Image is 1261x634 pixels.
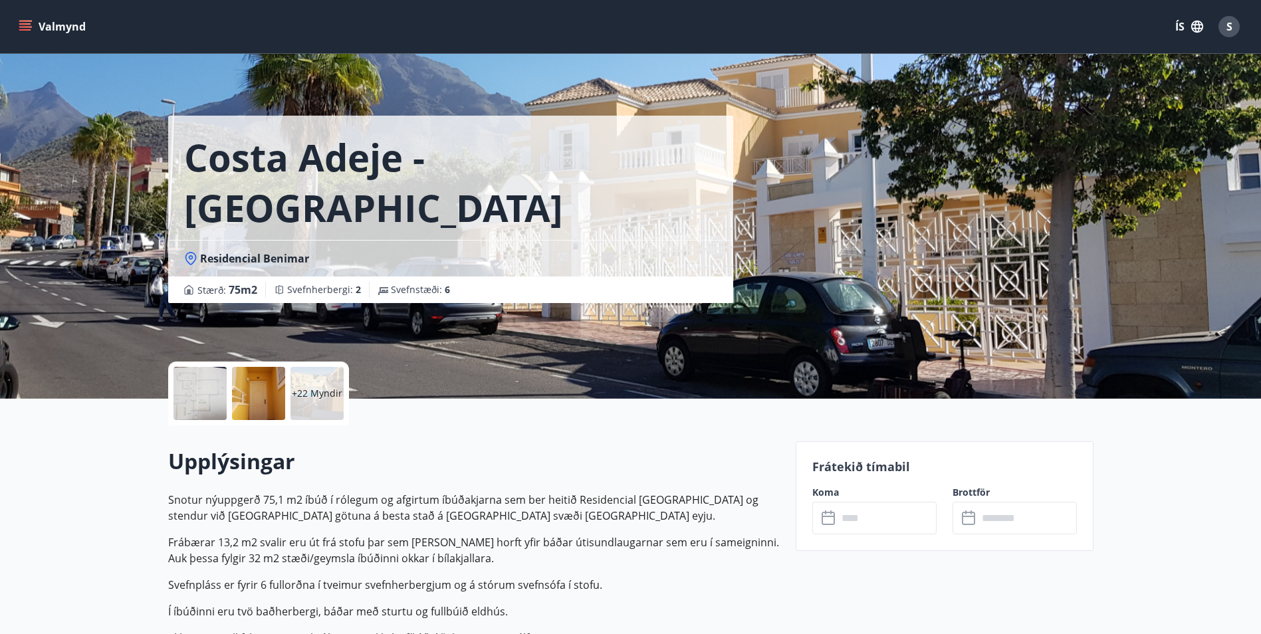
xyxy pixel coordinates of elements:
button: ÍS [1168,15,1210,39]
span: 6 [445,283,450,296]
button: menu [16,15,91,39]
span: 75 m2 [229,282,257,297]
span: 2 [356,283,361,296]
p: Frátekið tímabil [812,458,1077,475]
span: Svefnstæði : [391,283,450,296]
button: S [1213,11,1245,43]
span: Residencial Benimar [200,251,309,266]
h2: Upplýsingar [168,447,780,476]
p: +22 Myndir [292,387,342,400]
p: Frábærar 13,2 m2 svalir eru út frá stofu þar sem [PERSON_NAME] horft yfir báðar útisundlaugarnar ... [168,534,780,566]
span: Svefnherbergi : [287,283,361,296]
p: Snotur nýuppgerð 75,1 m2 íbúð í rólegum og afgirtum íbúðakjarna sem ber heitið Residencial [GEOGR... [168,492,780,524]
p: Í íbúðinni eru tvö baðherbergi, báðar með sturtu og fullbúið eldhús. [168,603,780,619]
span: S [1226,19,1232,34]
p: Svefnpláss er fyrir 6 fullorðna í tveimur svefnherbergjum og á stórum svefnsófa í stofu. [168,577,780,593]
label: Brottför [953,486,1077,499]
span: Stærð : [197,282,257,298]
label: Koma [812,486,937,499]
h1: Costa Adeje -[GEOGRAPHIC_DATA] [184,132,717,233]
